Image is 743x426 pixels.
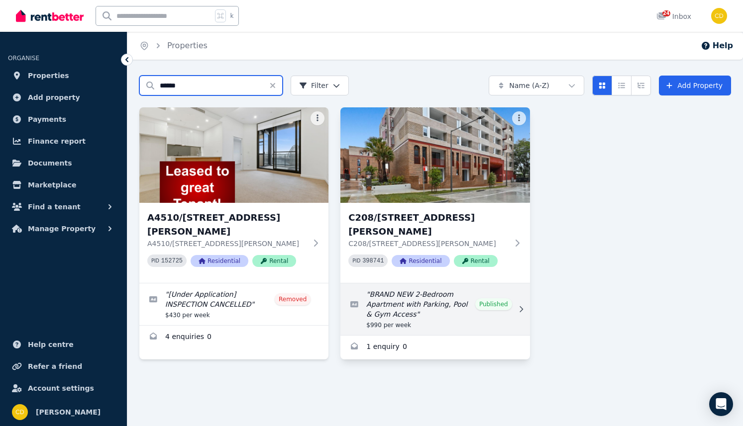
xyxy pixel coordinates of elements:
button: Manage Property [8,219,119,239]
a: A4510/1 Hamilton Crescent, RydeA4510/[STREET_ADDRESS][PERSON_NAME]A4510/[STREET_ADDRESS][PERSON_N... [139,107,328,283]
a: Edit listing: [Under Application] INSPECTION CANCELLED [139,283,328,325]
a: Finance report [8,131,119,151]
span: Rental [252,255,296,267]
span: Account settings [28,382,94,394]
h3: A4510/[STREET_ADDRESS][PERSON_NAME] [147,211,307,239]
a: Help centre [8,335,119,354]
span: Add property [28,91,80,103]
button: Expanded list view [631,76,651,95]
nav: Breadcrumb [127,32,219,60]
span: Help centre [28,339,74,350]
span: Documents [28,157,72,169]
button: Clear search [269,76,283,95]
span: Residential [191,255,248,267]
span: Name (A-Z) [509,81,549,90]
span: Payments [28,113,66,125]
a: Add property [8,87,119,107]
small: PID [151,258,159,263]
button: Find a tenant [8,197,119,217]
a: Edit listing: BRAND NEW 2-Bedroom Apartment with Parking, Pool & Gym Access [340,283,530,335]
span: Manage Property [28,223,96,235]
a: Account settings [8,378,119,398]
img: RentBetter [16,8,84,23]
button: More options [311,111,324,125]
button: Card view [592,76,612,95]
a: Add Property [659,76,731,95]
a: Properties [167,41,208,50]
a: Enquiries for C208/165 Milton St, Ashbury [340,336,530,359]
button: Name (A-Z) [489,76,584,95]
span: Residential [392,255,449,267]
span: Find a tenant [28,201,81,213]
img: C208/165 Milton St, Ashbury [340,107,530,203]
a: Documents [8,153,119,173]
span: Refer a friend [28,360,82,372]
button: Help [701,40,733,52]
img: Chris Dimitropoulos [12,404,28,420]
button: Compact list view [612,76,632,95]
a: C208/165 Milton St, AshburyC208/[STREET_ADDRESS][PERSON_NAME]C208/[STREET_ADDRESS][PERSON_NAME]PI... [340,107,530,283]
code: 398741 [362,257,384,264]
h3: C208/[STREET_ADDRESS][PERSON_NAME] [348,211,508,239]
div: Inbox [656,11,691,21]
a: Refer a friend [8,356,119,376]
p: A4510/[STREET_ADDRESS][PERSON_NAME] [147,239,307,249]
span: ORGANISE [8,55,39,62]
span: k [230,12,233,20]
button: More options [512,111,526,125]
span: Filter [299,81,328,90]
img: Chris Dimitropoulos [711,8,727,24]
small: PID [352,258,360,263]
a: Enquiries for A4510/1 Hamilton Crescent, Ryde [139,326,328,349]
span: Marketplace [28,179,76,191]
a: Marketplace [8,175,119,195]
a: Payments [8,109,119,129]
button: Filter [291,76,349,95]
span: Finance report [28,135,86,147]
span: [PERSON_NAME] [36,406,101,418]
img: A4510/1 Hamilton Crescent, Ryde [139,107,328,203]
div: View options [592,76,651,95]
span: 24 [662,10,670,16]
span: Properties [28,70,69,82]
p: C208/[STREET_ADDRESS][PERSON_NAME] [348,239,508,249]
div: Open Intercom Messenger [709,392,733,416]
code: 152725 [161,257,183,264]
span: Rental [454,255,498,267]
a: Properties [8,66,119,85]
